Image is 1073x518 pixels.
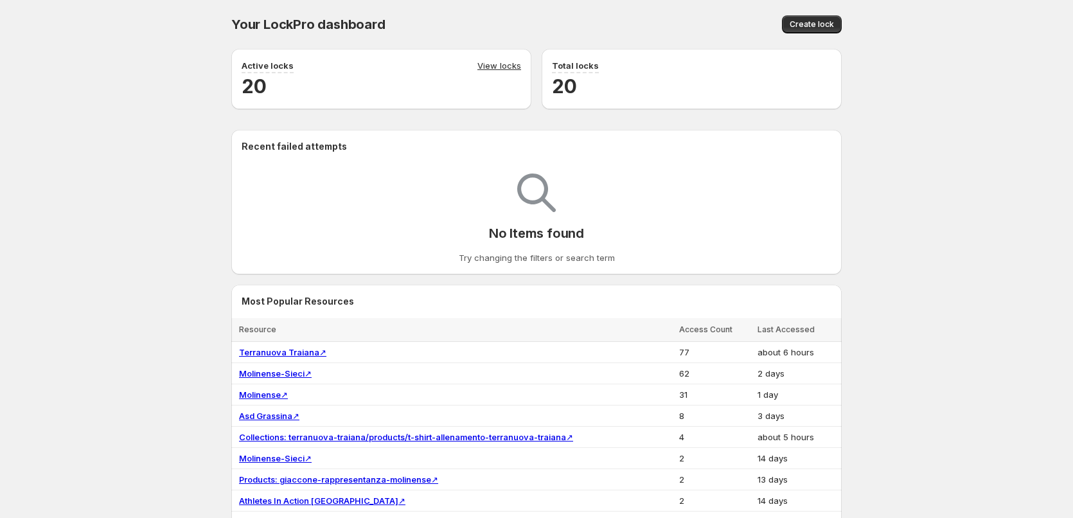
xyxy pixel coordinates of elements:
[552,73,831,99] h2: 20
[231,17,386,32] span: Your LockPro dashboard
[517,174,556,212] img: Empty search results
[758,325,815,334] span: Last Accessed
[675,342,754,363] td: 77
[239,453,312,463] a: Molinense-Sieci↗
[754,363,842,384] td: 2 days
[239,432,573,442] a: Collections: terranuova-traiana/products/t-shirt-allenamento-terranuova-traiana↗
[239,325,276,334] span: Resource
[675,469,754,490] td: 2
[754,406,842,427] td: 3 days
[679,325,732,334] span: Access Count
[239,411,299,421] a: Asd Grassina↗
[477,59,521,73] a: View locks
[675,427,754,448] td: 4
[754,448,842,469] td: 14 days
[675,363,754,384] td: 62
[675,448,754,469] td: 2
[754,427,842,448] td: about 5 hours
[754,469,842,490] td: 13 days
[754,342,842,363] td: about 6 hours
[552,59,599,72] p: Total locks
[675,384,754,406] td: 31
[239,368,312,379] a: Molinense-Sieci↗
[754,490,842,512] td: 14 days
[459,251,615,264] p: Try changing the filters or search term
[239,496,405,506] a: Athletes In Action [GEOGRAPHIC_DATA]↗
[675,490,754,512] td: 2
[675,406,754,427] td: 8
[790,19,834,30] span: Create lock
[242,59,294,72] p: Active locks
[489,226,584,241] p: No Items found
[782,15,842,33] button: Create lock
[239,474,438,485] a: Products: giaccone-rappresentanza-molinense↗
[754,384,842,406] td: 1 day
[242,140,347,153] h2: Recent failed attempts
[239,389,288,400] a: Molinense↗
[242,295,831,308] h2: Most Popular Resources
[242,73,521,99] h2: 20
[239,347,326,357] a: Terranuova Traiana↗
